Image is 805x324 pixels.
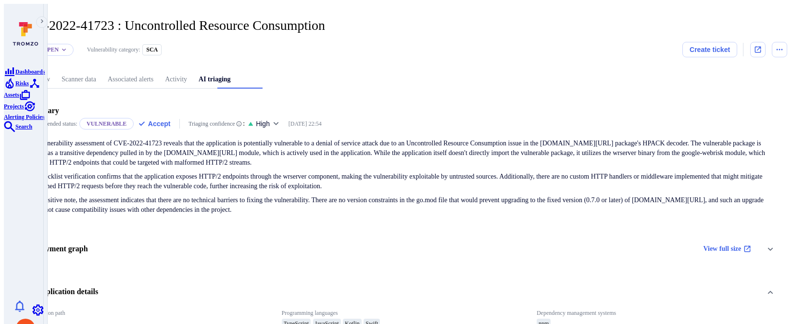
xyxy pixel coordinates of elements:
[256,119,279,129] button: High
[282,310,524,317] span: Programming languages
[102,71,159,89] a: Associated alerts
[26,310,268,317] span: Application path
[4,67,45,75] a: Dashboards
[189,119,245,129] div: :
[26,287,98,297] h2: Application details
[4,102,44,120] a: Alerting Policies
[4,78,29,87] a: Risks
[18,71,787,89] div: Vulnerability tabs
[26,195,779,215] p: On a positive note, the assessment indicates that there are no technical barriers to fixing the v...
[39,18,45,26] i: Expand navigation menu
[159,71,193,89] a: Activity
[4,91,19,98] span: Assets
[43,46,59,53] button: Open
[4,103,24,110] span: Projects
[56,71,102,89] a: Scanner data
[772,42,787,57] button: Options menu
[26,139,779,168] p: The vulnerability assessment of CVE-2022-41723 reveals that the application is potentially vulner...
[142,44,162,55] div: SCA
[61,47,67,52] button: Expand dropdown
[750,42,766,57] div: Open original issue
[26,106,59,116] h2: Summary
[36,16,48,28] button: Expand navigation menu
[4,122,32,130] a: Search
[236,119,242,129] svg: AI Triaging Agent self-evaluates the confidence behind recommended status based on the depth and ...
[26,120,77,128] span: Recommended status:
[15,68,45,75] span: Dashboards
[537,310,779,317] span: Dependency management systems
[18,233,787,267] div: Expand
[79,118,134,130] p: Vulnerable
[697,237,758,261] a: View full size
[15,123,32,130] span: Search
[289,120,322,128] span: Only visible to Tromzo users
[18,18,325,33] span: CVE-2022-41723 : Uncontrolled Resource Consumption
[4,114,44,120] span: Alerting Policies
[87,46,140,53] span: Vulnerability category:
[193,71,237,89] a: AI triaging
[682,42,737,57] button: Create ticket
[138,119,170,129] button: Accept
[18,275,787,310] div: Collapse
[7,298,32,314] button: Notifications
[189,119,235,129] span: Triaging confidence
[26,172,779,191] p: The checklist verification confirms that the application exposes HTTP/2 endpoints through the wrs...
[15,80,29,87] span: Risks
[26,244,88,254] h2: Deployment graph
[32,305,44,313] a: Settings
[256,119,270,129] span: High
